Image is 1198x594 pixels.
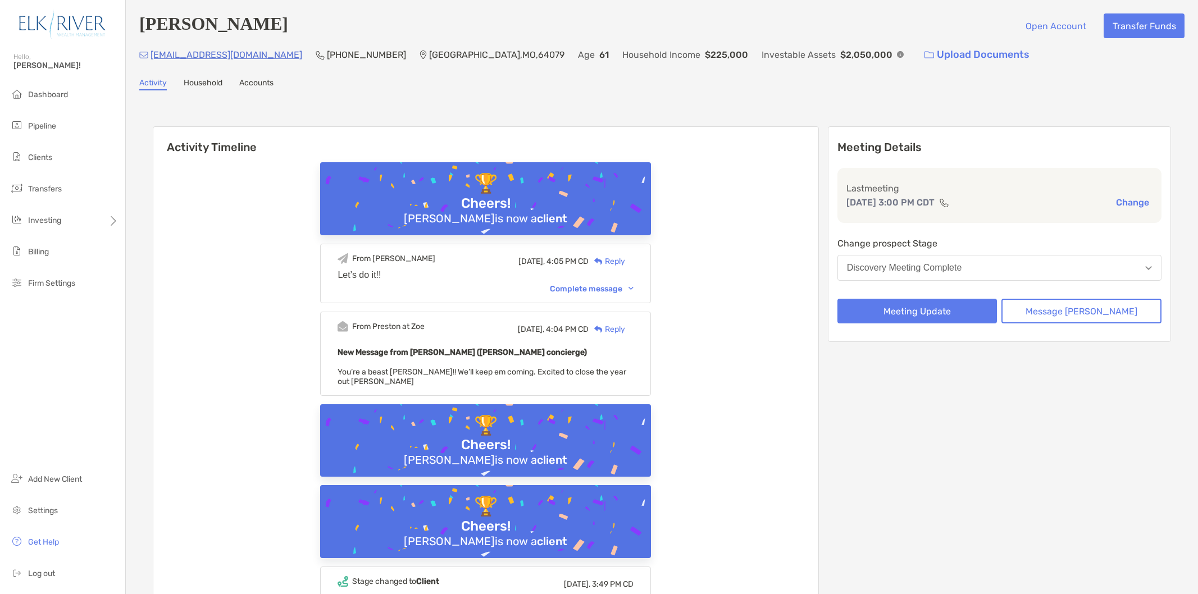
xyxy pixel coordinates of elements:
b: client [537,212,567,225]
img: firm-settings icon [10,276,24,289]
img: Email Icon [139,52,148,58]
a: Activity [139,78,167,90]
img: Zoe Logo [13,4,112,45]
img: settings icon [10,503,24,517]
span: Clients [28,153,52,162]
div: Reply [589,323,625,335]
button: Meeting Update [837,299,997,323]
b: client [537,534,567,548]
span: 4:04 PM CD [546,325,589,334]
div: Let’s do it!! [338,270,634,280]
span: [DATE], [518,257,545,266]
div: From Preston at Zoe [352,322,425,331]
img: add_new_client icon [10,472,24,485]
a: Upload Documents [917,43,1037,67]
button: Change [1113,197,1153,208]
p: Change prospect Stage [837,236,1161,250]
h6: Activity Timeline [153,127,818,154]
img: logout icon [10,566,24,579]
p: $225,000 [705,48,748,62]
span: 4:05 PM CD [546,257,589,266]
img: communication type [939,198,949,207]
span: 3:49 PM CD [592,579,634,589]
div: Reply [589,255,625,267]
p: [GEOGRAPHIC_DATA] , MO , 64079 [429,48,564,62]
span: [PERSON_NAME]! [13,61,119,70]
img: Reply icon [594,326,603,333]
img: get-help icon [10,534,24,548]
h4: [PERSON_NAME] [139,13,288,38]
img: Event icon [338,321,348,332]
p: 61 [599,48,609,62]
img: transfers icon [10,181,24,195]
div: 🏆 [470,414,502,437]
span: Add New Client [28,474,82,484]
span: Billing [28,247,49,257]
img: Event icon [338,576,348,587]
div: Stage changed to [352,577,439,586]
img: clients icon [10,150,24,163]
a: Household [184,78,222,90]
img: Chevron icon [628,287,634,290]
div: [PERSON_NAME] is now a [399,212,572,225]
span: Investing [28,216,61,225]
img: Confetti [320,404,651,501]
div: 🏆 [470,172,502,195]
div: Complete message [550,284,634,294]
img: button icon [924,51,934,59]
p: [DATE] 3:00 PM CDT [846,195,935,209]
p: Meeting Details [837,140,1161,154]
span: Firm Settings [28,278,75,288]
img: pipeline icon [10,118,24,132]
div: Cheers! [457,195,515,212]
img: Phone Icon [316,51,325,60]
p: Investable Assets [762,48,836,62]
img: Open dropdown arrow [1145,266,1152,270]
span: [DATE], [518,325,544,334]
a: Accounts [239,78,274,90]
button: Transfer Funds [1104,13,1185,38]
p: Age [578,48,595,62]
button: Open Account [1017,13,1095,38]
div: 🏆 [470,495,502,518]
span: Dashboard [28,90,68,99]
p: Household Income [622,48,700,62]
div: Discovery Meeting Complete [847,263,962,273]
img: Location Icon [420,51,427,60]
button: Discovery Meeting Complete [837,255,1161,281]
img: billing icon [10,244,24,258]
b: Client [416,577,439,586]
b: client [537,453,567,467]
span: You’re a beast [PERSON_NAME]!! We’ll keep em coming. Excited to close the year out [PERSON_NAME] [338,367,626,386]
p: [PHONE_NUMBER] [327,48,406,62]
p: Last meeting [846,181,1153,195]
p: [EMAIL_ADDRESS][DOMAIN_NAME] [151,48,302,62]
span: Pipeline [28,121,56,131]
img: investing icon [10,213,24,226]
b: New Message from [PERSON_NAME] ([PERSON_NAME] concierge) [338,348,587,357]
p: $2,050,000 [840,48,892,62]
img: dashboard icon [10,87,24,100]
div: [PERSON_NAME] is now a [399,453,572,467]
div: Cheers! [457,518,515,534]
span: [DATE], [564,579,590,589]
img: Reply icon [594,258,603,265]
button: Message [PERSON_NAME] [1001,299,1161,323]
img: Event icon [338,253,348,264]
span: Log out [28,569,55,578]
span: Get Help [28,537,59,547]
div: From [PERSON_NAME] [352,254,435,263]
div: [PERSON_NAME] is now a [399,534,572,548]
img: Info Icon [897,51,904,58]
div: Cheers! [457,437,515,453]
span: Settings [28,506,58,515]
span: Transfers [28,184,62,194]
